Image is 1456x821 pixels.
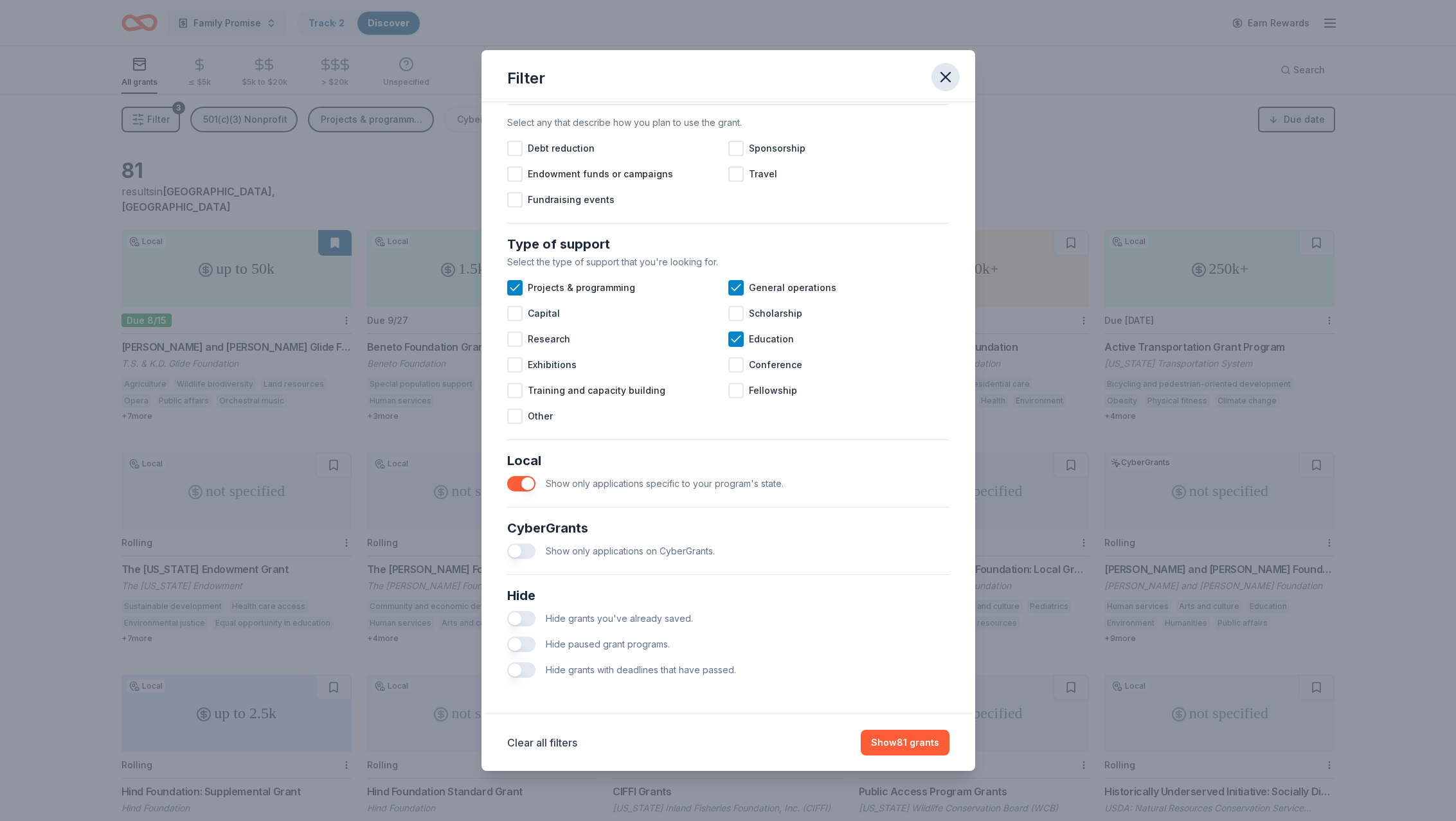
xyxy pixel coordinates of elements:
div: Hide [507,585,949,606]
span: Hide paused grant programs. [546,639,670,649]
span: Exhibitions [528,357,577,373]
button: Show81 grants [861,730,949,755]
span: Education [749,331,794,347]
span: Show only applications on CyberGrants. [546,545,715,556]
span: General operations [749,280,836,296]
span: Travel [749,166,777,182]
span: Conference [749,357,802,373]
span: Other [528,409,553,424]
div: CyberGrants [507,518,949,538]
span: Hide grants with deadlines that have passed. [546,664,736,675]
span: Hide grants you've already saved. [546,613,693,624]
span: Capital [528,306,560,321]
span: Show only applications specific to your program's state. [546,478,784,489]
div: Select any that describe how you plan to use the grant. [507,115,949,130]
span: Projects & programming [528,280,635,296]
span: Fundraising events [528,192,615,207]
div: Filter [507,68,545,89]
span: Research [528,331,570,347]
span: Endowment funds or campaigns [528,166,673,182]
div: Select the type of support that you're looking for. [507,254,949,270]
span: Training and capacity building [528,383,665,398]
span: Fellowship [749,383,797,398]
div: Type of support [507,234,949,254]
span: Debt reduction [528,141,595,156]
button: Clear all filters [507,735,577,750]
div: Local [507,450,949,471]
span: Sponsorship [749,141,805,156]
span: Scholarship [749,306,802,321]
